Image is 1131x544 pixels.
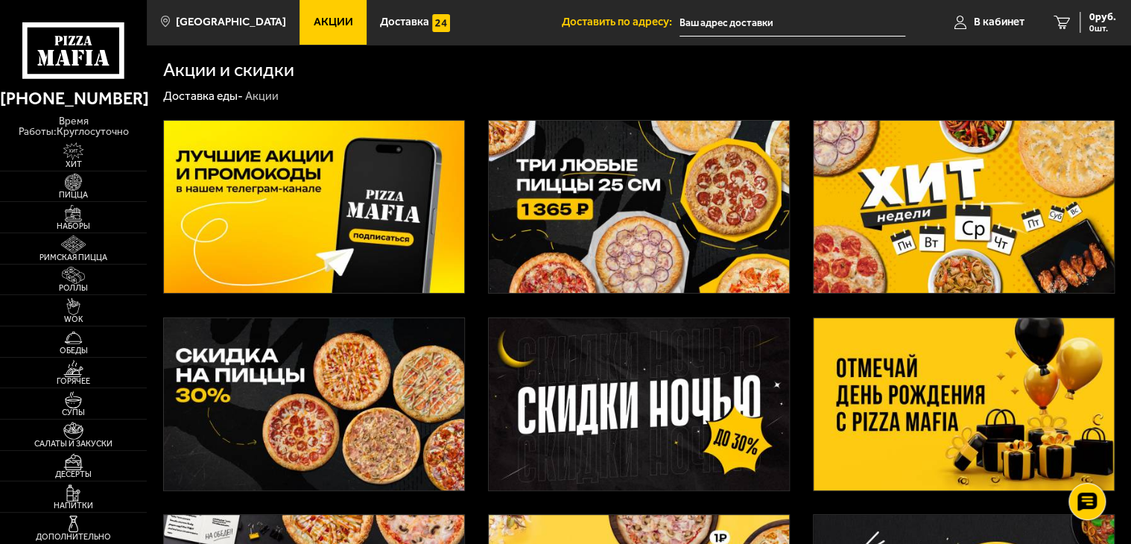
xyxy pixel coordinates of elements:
span: Доставка [380,16,429,28]
input: Ваш адрес доставки [679,9,906,37]
img: 15daf4d41897b9f0e9f617042186c801.svg [432,14,450,32]
span: 0 руб. [1089,12,1116,22]
div: Акции [245,89,279,104]
span: Доставить по адресу: [562,16,679,28]
span: Акции [314,16,353,28]
span: [GEOGRAPHIC_DATA] [176,16,286,28]
a: Доставка еды- [163,89,243,103]
h1: Акции и скидки [163,60,294,79]
span: В кабинет [974,16,1024,28]
span: 0 шт. [1089,24,1116,33]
